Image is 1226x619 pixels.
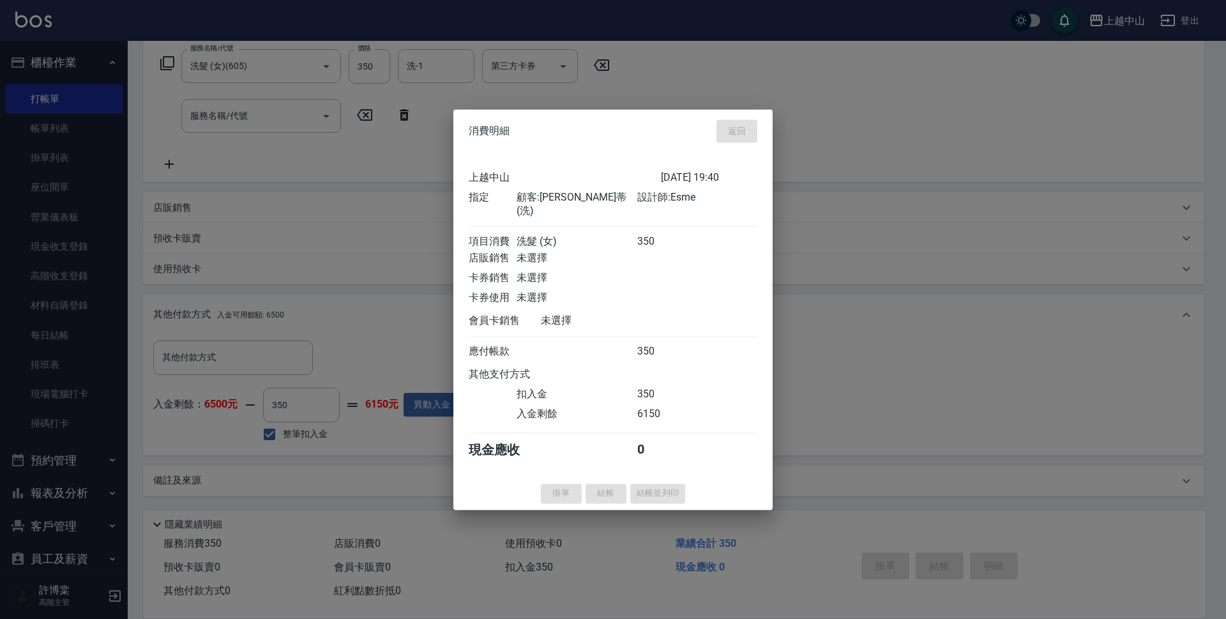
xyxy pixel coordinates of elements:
div: 350 [637,345,685,358]
div: 應付帳款 [469,345,517,358]
div: 350 [637,235,685,248]
div: 顧客: [PERSON_NAME]蒂(洗) [517,191,637,218]
div: 未選擇 [541,314,661,328]
div: 店販銷售 [469,252,517,265]
div: 設計師: Esme [637,191,757,218]
div: 項目消費 [469,235,517,248]
div: 卡券使用 [469,291,517,305]
div: 6150 [637,408,685,421]
div: 未選擇 [517,252,637,265]
div: 上越中山 [469,171,661,185]
div: 0 [637,441,685,459]
div: 未選擇 [517,271,637,285]
div: 洗髮 (女) [517,235,637,248]
div: 現金應收 [469,441,541,459]
div: 入金剩餘 [517,408,637,421]
div: [DATE] 19:40 [661,171,757,185]
div: 其他支付方式 [469,368,565,381]
div: 350 [637,388,685,401]
div: 未選擇 [517,291,637,305]
div: 會員卡銷售 [469,314,541,328]
div: 指定 [469,191,517,218]
div: 卡券銷售 [469,271,517,285]
span: 消費明細 [469,125,510,137]
div: 扣入金 [517,388,637,401]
